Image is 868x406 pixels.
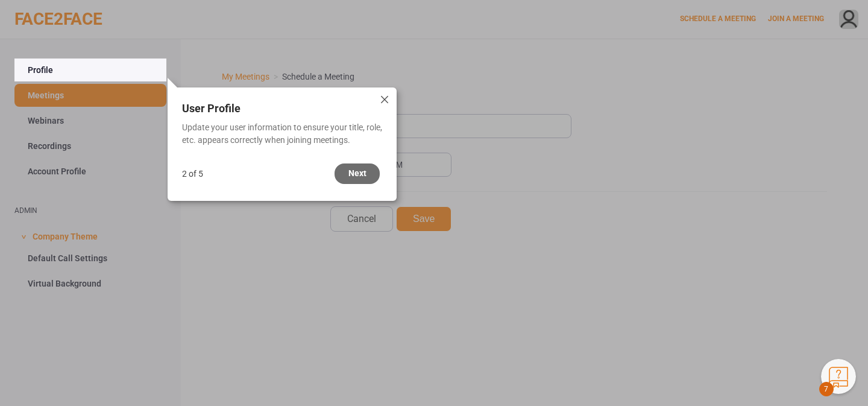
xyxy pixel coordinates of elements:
[182,169,203,179] div: 2 of 5
[819,382,834,396] span: 7
[14,59,166,81] a: Profile
[5,5,176,16] div: ∑aåāБδ ⷺ
[5,16,176,28] div: ∑aåāБδ ⷺ
[821,359,856,394] button: Knowledge Center Bot, also known as KC Bot is an onboarding assistant that allows you to see the ...
[379,94,391,106] div: close
[335,163,380,184] div: Next
[182,102,397,115] div: User Profile
[182,121,382,147] div: Update your user information to ensure your title, role, etc. appears correctly when joining meet...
